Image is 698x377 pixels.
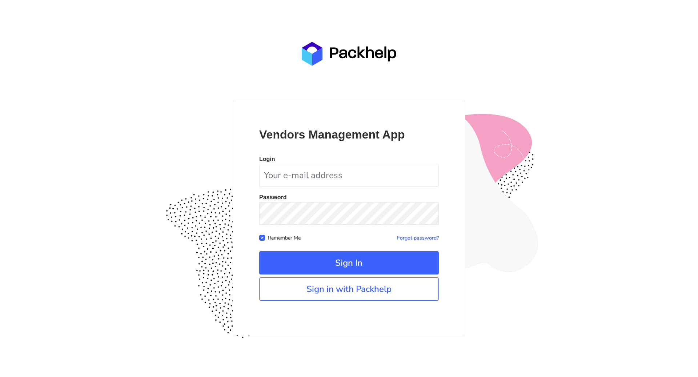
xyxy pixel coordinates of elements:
[259,194,439,200] p: Password
[397,234,439,241] a: Forgot password?
[259,277,439,301] a: Sign in with Packhelp
[259,127,439,142] p: Vendors Management App
[259,156,439,162] p: Login
[268,233,301,241] label: Remember Me
[259,251,439,274] button: Sign In
[259,164,439,187] input: Your e-mail address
